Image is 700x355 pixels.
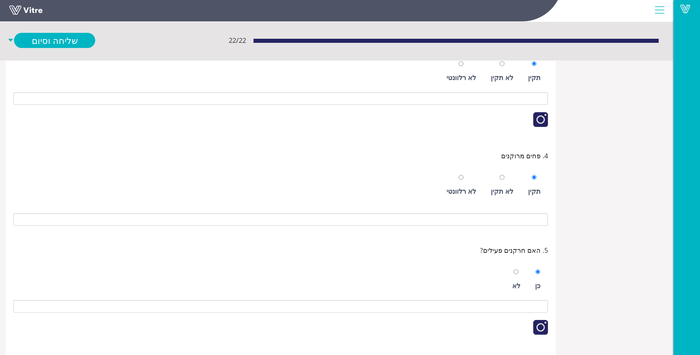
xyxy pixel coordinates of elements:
[535,280,541,291] div: כן
[491,186,513,196] div: לא תקין
[528,72,541,83] div: תקין
[501,151,548,161] span: 4. פחים מרוקנים
[446,72,476,83] div: לא רלוונטי
[528,186,541,196] div: תקין
[229,35,246,45] span: 22 / 22
[7,33,14,48] span: caret-down
[446,186,476,196] div: לא רלוונטי
[480,245,548,255] span: 5. האם חרקנים פעילים?
[491,72,513,83] div: לא תקין
[512,280,520,291] div: לא
[14,33,95,48] a: שליחה וסיום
